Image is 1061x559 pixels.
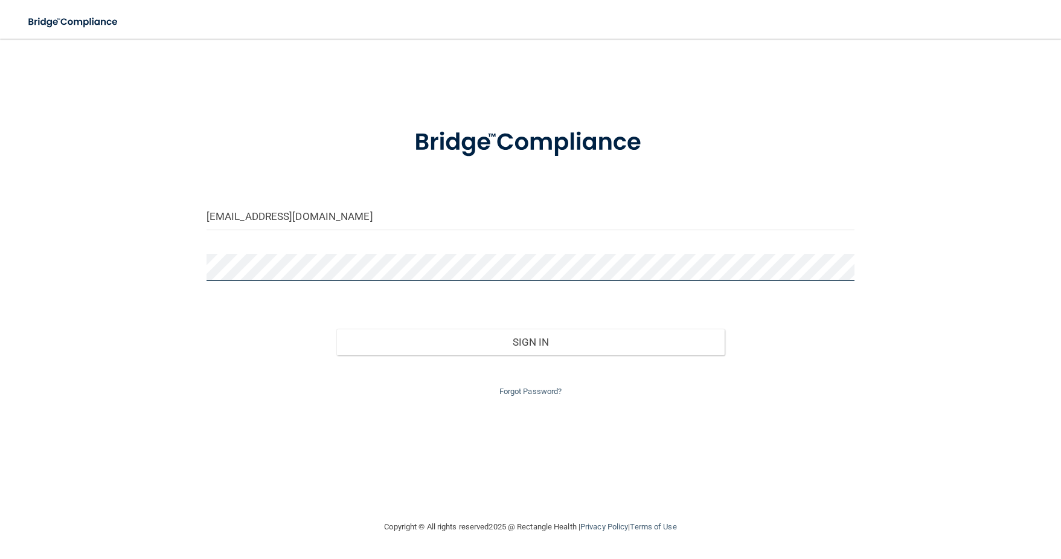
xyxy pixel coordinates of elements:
[580,522,628,531] a: Privacy Policy
[207,203,854,230] input: Email
[18,10,129,34] img: bridge_compliance_login_screen.278c3ca4.svg
[389,111,671,174] img: bridge_compliance_login_screen.278c3ca4.svg
[499,387,562,396] a: Forgot Password?
[630,522,676,531] a: Terms of Use
[336,329,725,355] button: Sign In
[310,508,751,546] div: Copyright © All rights reserved 2025 @ Rectangle Health | |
